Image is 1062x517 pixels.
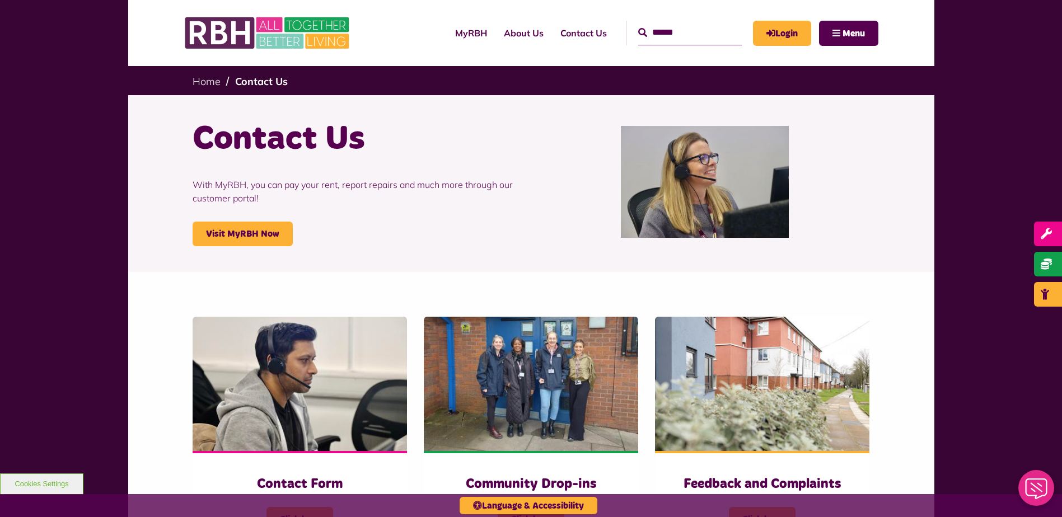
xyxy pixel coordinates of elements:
[193,117,523,161] h1: Contact Us
[495,18,552,48] a: About Us
[1012,467,1062,517] iframe: Netcall Web Assistant for live chat
[552,18,615,48] a: Contact Us
[193,222,293,246] a: Visit MyRBH Now
[193,317,407,451] img: Contact Centre February 2024 (4)
[193,161,523,222] p: With MyRBH, you can pay your rent, report repairs and much more through our customer portal!
[843,29,865,38] span: Menu
[235,75,288,88] a: Contact Us
[621,126,789,238] img: Contact Centre February 2024 (1)
[655,317,869,451] img: SAZMEDIA RBH 22FEB24 97
[460,497,597,514] button: Language & Accessibility
[753,21,811,46] a: MyRBH
[424,317,638,451] img: Heywood Drop In 2024
[677,476,847,493] h3: Feedback and Complaints
[638,21,742,45] input: Search
[184,11,352,55] img: RBH
[447,18,495,48] a: MyRBH
[819,21,878,46] button: Navigation
[215,476,385,493] h3: Contact Form
[193,75,221,88] a: Home
[446,476,616,493] h3: Community Drop-ins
